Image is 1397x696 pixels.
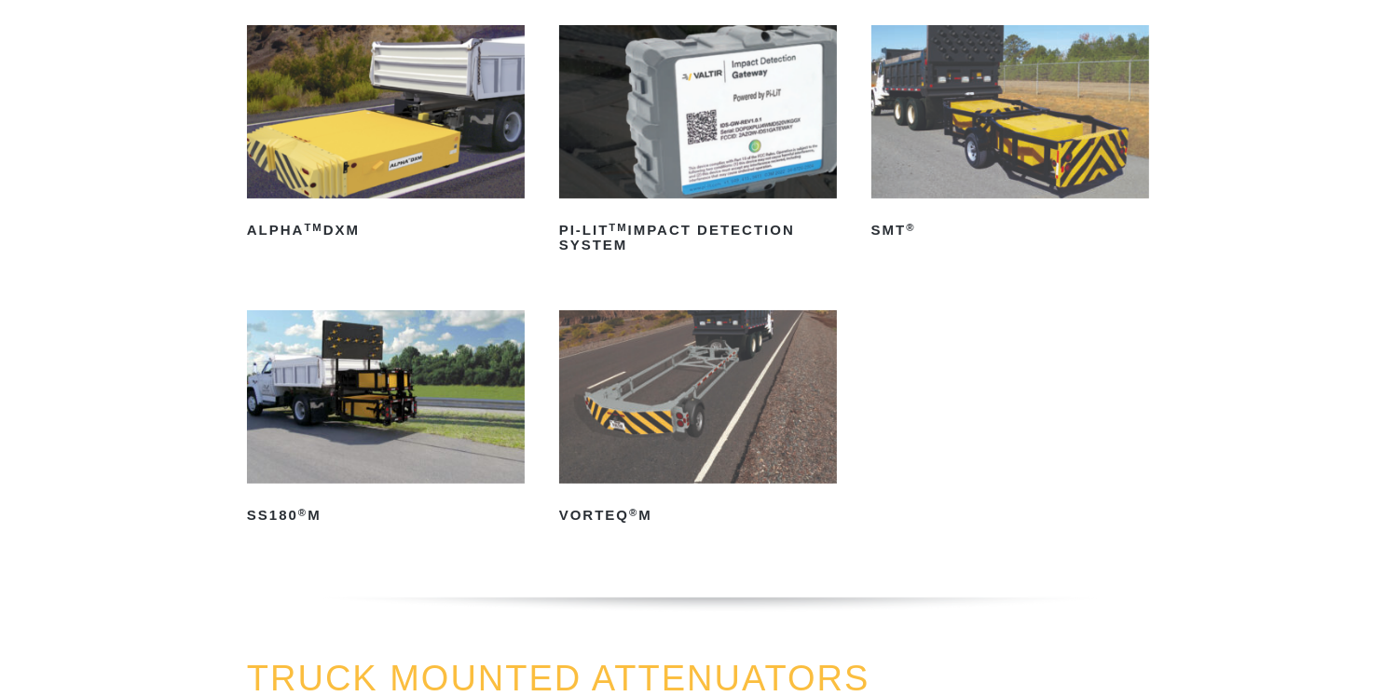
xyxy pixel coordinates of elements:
[906,222,915,233] sup: ®
[247,310,525,530] a: SS180®M
[629,507,638,518] sup: ®
[298,507,308,518] sup: ®
[247,500,525,530] h2: SS180 M
[871,25,1149,245] a: SMT®
[559,500,837,530] h2: VORTEQ M
[559,215,837,260] h2: PI-LIT Impact Detection System
[871,215,1149,245] h2: SMT
[559,310,837,530] a: VORTEQ®M
[609,222,627,233] sup: TM
[305,222,323,233] sup: TM
[559,25,837,260] a: PI-LITTMImpact Detection System
[247,215,525,245] h2: ALPHA DXM
[247,25,525,245] a: ALPHATMDXM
